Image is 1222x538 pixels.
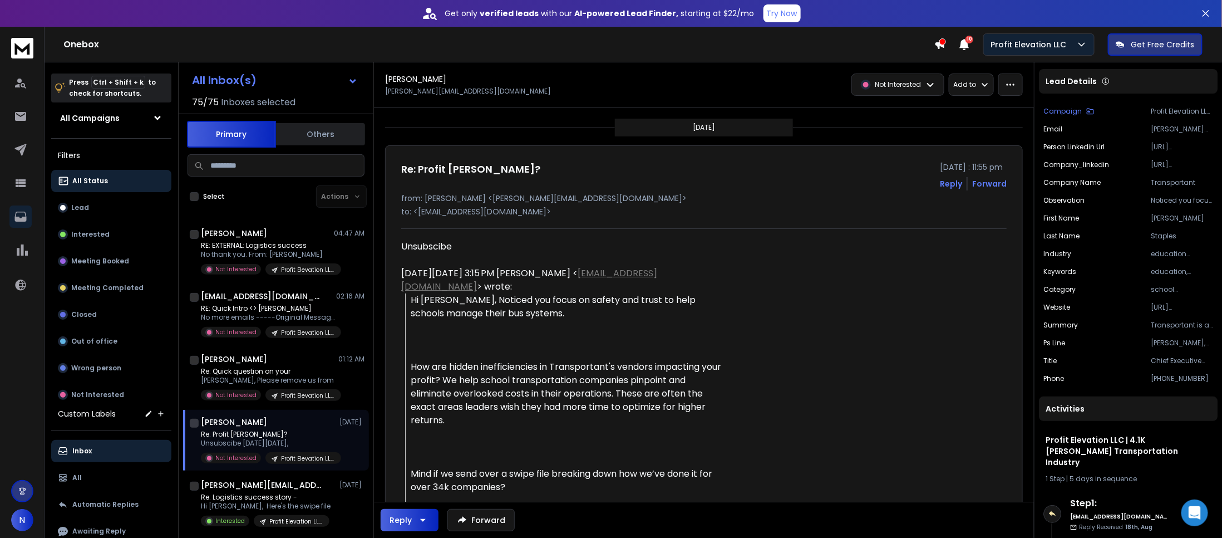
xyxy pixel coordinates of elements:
div: Reply [390,515,412,526]
button: All [51,467,171,489]
button: Forward [447,509,515,531]
button: Inbox [51,440,171,462]
p: Reply Received [1079,523,1152,531]
p: No thank you. From: [PERSON_NAME] [201,250,334,259]
p: Not Interested [71,390,124,399]
button: All Status [51,170,171,192]
h1: [PERSON_NAME] [385,74,446,85]
span: 5 days in sequence [1070,474,1137,483]
p: education management [1151,250,1213,258]
p: [DATE] [339,418,364,427]
h1: All Campaigns [60,113,120,124]
p: [PHONE_NUMBER] [1151,374,1213,383]
p: Wrong person [71,364,121,373]
p: [URL][DOMAIN_NAME] [1151,160,1213,169]
h3: Inboxes selected [221,96,295,109]
p: title [1043,356,1057,365]
p: [URL][DOMAIN_NAME] [1151,303,1213,312]
p: Not Interested [215,454,257,462]
div: Activities [1039,397,1218,421]
h1: Profit Elevation LLC | 4.1K [PERSON_NAME] Transportation Industry [1046,434,1211,468]
p: Phone [1043,374,1064,383]
p: [URL][DOMAIN_NAME][PERSON_NAME] [1151,143,1213,151]
h6: [EMAIL_ADDRESS][DOMAIN_NAME] [1070,512,1167,521]
h1: Onebox [63,38,934,51]
p: [DATE] [693,123,715,132]
p: [PERSON_NAME], would you be the best person to speak to about expense reduction, and profit growt... [1151,339,1213,348]
div: | [1046,475,1211,483]
p: Meeting Booked [71,257,129,266]
a: [EMAIL_ADDRESS][DOMAIN_NAME] [401,267,657,293]
p: Profit Elevation LLC | 4.1K [PERSON_NAME] Transportation Industry [1151,107,1213,116]
p: school transportation companies [1151,285,1213,294]
p: Profit Elevation LLC | 4.1K [PERSON_NAME] Transportation Industry [281,392,334,400]
h1: [EMAIL_ADDRESS][DOMAIN_NAME] [201,291,323,302]
h3: Filters [51,148,171,163]
p: Lead Details [1046,76,1097,87]
div: Forward [972,178,1007,189]
img: logo [11,38,33,58]
button: Closed [51,304,171,326]
button: N [11,509,33,531]
p: [DATE] [339,481,364,490]
p: Lead [71,203,89,212]
button: Reply [381,509,438,531]
h1: Re: Profit [PERSON_NAME]? [401,162,540,177]
p: Category [1043,285,1076,294]
div: Open Intercom Messenger [1181,500,1208,526]
strong: AI-powered Lead Finder, [575,8,679,19]
button: Not Interested [51,384,171,406]
h1: [PERSON_NAME] [201,354,267,365]
button: All Campaigns [51,107,171,129]
p: [DATE] : 11:55 pm [940,162,1007,173]
p: Profit Elevation LLC | 4.1K [PERSON_NAME] Transportation Industry [281,454,334,463]
p: [PERSON_NAME][EMAIL_ADDRESS][DOMAIN_NAME] [385,87,551,96]
h6: Step 1 : [1070,497,1167,510]
p: Chief Executive Officer [1151,356,1213,365]
div: [DATE][DATE] 3:15 PM [PERSON_NAME] < > wrote: [401,267,726,294]
button: Wrong person [51,357,171,379]
button: Meeting Booked [51,250,171,272]
p: Meeting Completed [71,283,144,292]
p: Campaign [1043,107,1082,116]
p: education, student tracking, bus safety, real-time monitoring, live video feed, fleet tracking, b... [1151,267,1213,276]
p: Not Interested [215,265,257,273]
span: 10 [965,36,973,43]
p: Last Name [1043,232,1080,241]
p: Company Name [1043,178,1101,187]
button: Meeting Completed [51,277,171,299]
button: Lead [51,197,171,219]
p: Interested [215,517,245,525]
p: industry [1043,250,1071,258]
p: [PERSON_NAME][EMAIL_ADDRESS][DOMAIN_NAME] [1151,125,1213,134]
p: No more emails -----Original Message----- [201,313,334,322]
h3: Custom Labels [58,408,116,419]
p: Get Free Credits [1131,39,1195,50]
button: Interested [51,223,171,246]
p: Person Linkedin Url [1043,143,1105,151]
button: Out of office [51,330,171,353]
button: All Inbox(s) [183,69,367,91]
p: Summary [1043,321,1078,330]
p: Not Interested [215,391,257,399]
p: Awaiting Reply [72,527,126,536]
p: Noticed you focus on safety and trust to help schools manage their bus systems. [1151,196,1213,205]
p: Profit Elevation LLC [991,39,1071,50]
p: website [1043,303,1070,312]
p: Re: Logistics success story - [201,493,331,502]
button: Try Now [763,4,801,22]
p: Profit Elevation LLC | 4.1K [PERSON_NAME] Transportation Industry [281,266,334,274]
span: Ctrl + Shift + k [91,76,145,89]
p: Add to [954,80,977,89]
span: 1 Step [1046,474,1065,483]
p: Observation [1043,196,1085,205]
p: All [72,473,82,482]
p: Try Now [767,8,797,19]
strong: verified leads [480,8,539,19]
p: Not Interested [875,80,922,89]
span: 18th, Aug [1125,523,1152,531]
p: Transportant is a provider of all-in-one school bus management systems designed specifically for ... [1151,321,1213,330]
